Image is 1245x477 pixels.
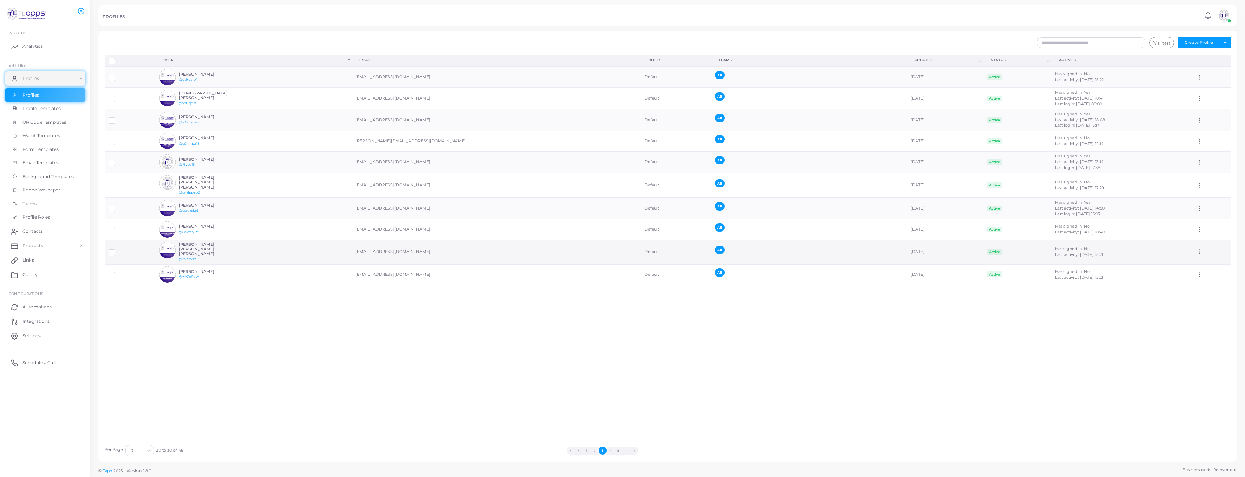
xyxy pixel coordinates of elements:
span: All [715,156,725,164]
label: Per Page [105,447,123,453]
span: Last login: [DATE] 13:17 [1055,123,1100,128]
span: Has signed in: Yes [1055,111,1090,117]
input: Search for option [134,447,144,455]
span: Has signed in: Yes [1055,90,1090,95]
a: Wallet Templates [5,129,85,143]
button: Go to page 3 [599,447,607,455]
span: Last activity: [DATE] 17:29 [1055,185,1104,190]
span: Version: 1.8.0 [127,468,152,473]
span: Has signed in: No [1055,71,1090,76]
span: Gallery [22,271,38,278]
a: Schedule a Call [5,355,85,370]
div: Created [915,58,978,63]
div: Email [359,58,633,63]
span: Has signed in: Yes [1055,200,1090,205]
span: Profiles [22,92,39,98]
span: Active [987,159,1002,165]
td: Default [641,264,711,285]
span: Products [22,242,43,249]
td: [DATE] [907,173,983,198]
td: [DATE] [907,219,983,240]
h6: [PERSON_NAME] [179,72,232,77]
div: User [163,58,346,63]
img: avatar [159,154,176,170]
h6: [PERSON_NAME] [179,269,232,274]
a: @q48pp6p2 [179,190,200,194]
span: Last login: [DATE] 17:38 [1055,165,1101,170]
ul: Pagination [183,447,1022,455]
span: Analytics [22,43,43,50]
div: Teams [719,58,899,63]
button: Go to page 5 [615,447,622,455]
td: [DATE] [907,264,983,285]
td: [EMAIL_ADDRESS][DOMAIN_NAME] [351,173,641,198]
span: Integrations [22,318,50,325]
a: Gallery [5,267,85,282]
img: logo [7,7,47,20]
a: @8owsh5rf [179,230,198,234]
span: INSIGHTS [9,31,26,35]
img: avatar [159,69,176,85]
a: Profiles [5,88,85,102]
span: Last activity: [DATE] 15:21 [1055,252,1103,257]
h6: [PERSON_NAME] [179,224,232,229]
span: Schedule a Call [22,359,56,366]
a: Analytics [5,39,85,54]
a: @f6yba1ll [179,162,195,166]
a: @g7rmpa15 [179,142,199,145]
span: Active [987,138,1002,144]
button: Go to page 2 [591,447,599,455]
span: Active [987,271,1002,277]
span: Has signed in: No [1055,180,1090,185]
span: 20 to 30 of 48 [156,448,183,453]
a: Form Templates [5,143,85,156]
span: All [715,223,725,232]
a: QR Code Templates [5,115,85,129]
img: avatar [159,112,176,128]
span: All [715,92,725,101]
button: Go to page 4 [607,447,615,455]
a: Teams [5,197,85,211]
span: Profiles [22,75,39,82]
span: Last activity: [DATE] 15:21 [1055,275,1103,280]
button: Go to first page [567,447,575,455]
button: Go to previous page [575,447,583,455]
button: Filters [1149,37,1174,48]
a: Settings [5,329,85,343]
span: Active [987,96,1002,101]
td: Default [641,88,711,109]
td: [EMAIL_ADDRESS][DOMAIN_NAME] [351,198,641,219]
a: @s3opybw7 [179,120,200,124]
span: Active [987,227,1002,232]
a: Products [5,238,85,253]
span: Active [987,206,1002,211]
td: [DATE] [907,109,983,131]
a: @vxtjqcid [179,101,196,105]
button: Go to next page [622,447,630,455]
a: Links [5,253,85,267]
td: Default [641,219,711,240]
span: 10 [129,447,133,455]
img: avatar [159,242,176,258]
span: Has signed in: No [1055,224,1090,229]
td: Default [641,67,711,88]
h6: [PERSON_NAME] [PERSON_NAME] [PERSON_NAME] [179,242,232,257]
th: Action [1192,55,1231,67]
a: @rsir7vsz [179,257,196,261]
span: All [715,246,725,254]
span: Form Templates [22,146,59,153]
span: QR Code Templates [22,119,66,126]
span: ENTITIES [9,63,26,67]
td: [PERSON_NAME][EMAIL_ADDRESS][DOMAIN_NAME] [351,131,641,151]
td: [DATE] [907,198,983,219]
span: All [715,71,725,79]
span: © [98,468,151,474]
a: Email Templates [5,156,85,170]
span: Last activity: [DATE] 18:08 [1055,117,1105,122]
a: Profile Templates [5,102,85,115]
span: Active [987,74,1002,80]
img: avatar [159,90,176,106]
span: Active [987,117,1002,123]
a: Integrations [5,314,85,329]
span: 2025 [113,468,122,474]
